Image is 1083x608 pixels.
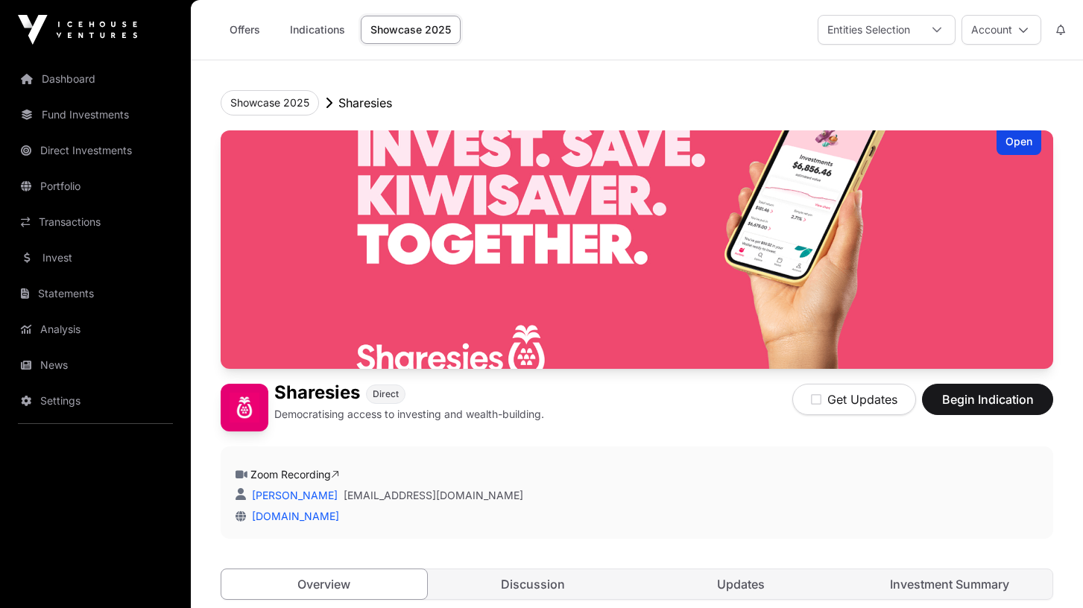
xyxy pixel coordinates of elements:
[221,569,428,600] a: Overview
[12,170,179,203] a: Portfolio
[792,384,916,415] button: Get Updates
[922,384,1053,415] button: Begin Indication
[12,134,179,167] a: Direct Investments
[344,488,523,503] a: [EMAIL_ADDRESS][DOMAIN_NAME]
[818,16,919,44] div: Entities Selection
[280,16,355,44] a: Indications
[274,407,544,422] p: Democratising access to investing and wealth-building.
[1008,536,1083,608] iframe: Chat Widget
[962,15,1041,45] button: Account
[221,90,319,115] button: Showcase 2025
[847,569,1052,599] a: Investment Summary
[250,468,339,481] a: Zoom Recording
[12,349,179,381] a: News
[215,16,274,44] a: Offers
[12,277,179,310] a: Statements
[274,384,360,404] h1: Sharesies
[246,510,339,522] a: [DOMAIN_NAME]
[249,489,338,501] a: [PERSON_NAME]
[221,130,1053,369] img: Sharesies
[361,16,461,44] a: Showcase 2025
[430,569,636,599] a: Discussion
[12,313,179,346] a: Analysis
[18,15,137,45] img: Icehouse Ventures Logo
[221,569,1052,599] nav: Tabs
[12,98,179,131] a: Fund Investments
[373,388,399,400] span: Direct
[221,384,268,431] img: Sharesies
[922,399,1053,414] a: Begin Indication
[12,241,179,274] a: Invest
[12,206,179,238] a: Transactions
[941,390,1035,408] span: Begin Indication
[639,569,844,599] a: Updates
[12,63,179,95] a: Dashboard
[997,130,1041,155] div: Open
[338,94,392,112] p: Sharesies
[12,384,179,417] a: Settings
